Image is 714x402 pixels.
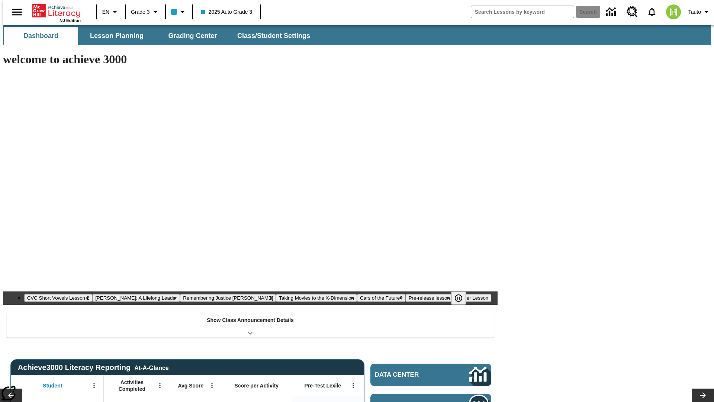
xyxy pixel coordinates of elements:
[662,2,685,22] button: Select a new avatar
[451,291,466,305] button: Pause
[178,382,203,389] span: Avg Score
[370,364,491,386] a: Data Center
[180,294,276,302] button: Slide 3 Remembering Justice O'Connor
[131,8,150,16] span: Grade 3
[32,3,81,23] div: Home
[18,363,169,372] span: Achieve3000 Literacy Reporting
[642,2,662,22] a: Notifications
[688,8,701,16] span: Tauto
[154,380,165,391] button: Open Menu
[99,5,123,19] button: Language: EN, Select a language
[207,316,294,324] p: Show Class Announcement Details
[692,389,714,402] button: Lesson carousel, Next
[102,8,109,16] span: EN
[451,291,473,305] div: Pause
[3,27,317,45] div: SubNavbar
[24,294,92,302] button: Slide 1 CVC Short Vowels Lesson 2
[92,294,180,302] button: Slide 2 Dianne Feinstein: A Lifelong Leader
[32,3,81,18] a: Home
[348,380,359,391] button: Open Menu
[406,294,453,302] button: Slide 6 Pre-release lesson
[168,5,190,19] button: Class color is light blue. Change class color
[134,363,168,371] div: At-A-Glance
[6,1,28,23] button: Open side menu
[107,379,157,392] span: Activities Completed
[43,382,62,389] span: Student
[685,5,714,19] button: Profile/Settings
[128,5,163,19] button: Grade: Grade 3, Select a grade
[602,2,622,22] a: Data Center
[235,382,279,389] span: Score per Activity
[231,27,316,45] button: Class/Student Settings
[4,27,78,45] button: Dashboard
[80,27,154,45] button: Lesson Planning
[622,2,642,22] a: Resource Center, Will open in new tab
[7,312,494,338] div: Show Class Announcement Details
[357,294,406,302] button: Slide 5 Cars of the Future?
[206,380,218,391] button: Open Menu
[3,25,711,45] div: SubNavbar
[471,6,574,18] input: search field
[375,371,444,379] span: Data Center
[59,18,81,23] span: NJ Edition
[89,380,100,391] button: Open Menu
[3,52,498,66] h1: welcome to achieve 3000
[666,4,681,19] img: avatar image
[155,27,230,45] button: Grading Center
[201,8,253,16] span: 2025 Auto Grade 3
[305,382,341,389] span: Pre-Test Lexile
[276,294,357,302] button: Slide 4 Taking Movies to the X-Dimension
